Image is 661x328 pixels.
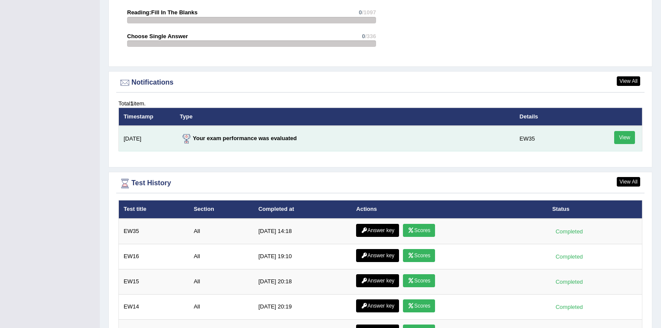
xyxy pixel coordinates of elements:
[118,177,642,190] div: Test History
[356,299,399,312] a: Answer key
[119,219,189,244] td: EW35
[362,9,376,16] span: /1097
[617,76,640,86] a: View All
[254,200,352,219] th: Completed at
[119,200,189,219] th: Test title
[359,9,362,16] span: 0
[119,108,175,126] th: Timestamp
[403,299,435,312] a: Scores
[356,224,399,237] a: Answer key
[127,9,198,16] strong: Reading:Fill In The Blanks
[403,224,435,237] a: Scores
[119,294,189,319] td: EW14
[189,219,254,244] td: All
[118,76,642,89] div: Notifications
[547,200,642,219] th: Status
[180,135,297,141] strong: Your exam performance was evaluated
[119,269,189,294] td: EW15
[552,277,586,286] div: Completed
[356,249,399,262] a: Answer key
[356,274,399,287] a: Answer key
[254,294,352,319] td: [DATE] 20:19
[254,219,352,244] td: [DATE] 14:18
[119,126,175,151] td: [DATE]
[515,108,590,126] th: Details
[189,269,254,294] td: All
[365,33,376,39] span: /336
[403,274,435,287] a: Scores
[189,294,254,319] td: All
[552,227,586,236] div: Completed
[362,33,365,39] span: 0
[130,100,133,107] b: 1
[254,269,352,294] td: [DATE] 20:18
[189,244,254,269] td: All
[617,177,640,187] a: View All
[515,126,590,151] td: EW35
[189,200,254,219] th: Section
[552,302,586,312] div: Completed
[351,200,547,219] th: Actions
[614,131,635,144] a: View
[119,244,189,269] td: EW16
[552,252,586,261] div: Completed
[175,108,515,126] th: Type
[254,244,352,269] td: [DATE] 19:10
[127,33,188,39] strong: Choose Single Answer
[118,99,642,108] div: Total item.
[403,249,435,262] a: Scores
